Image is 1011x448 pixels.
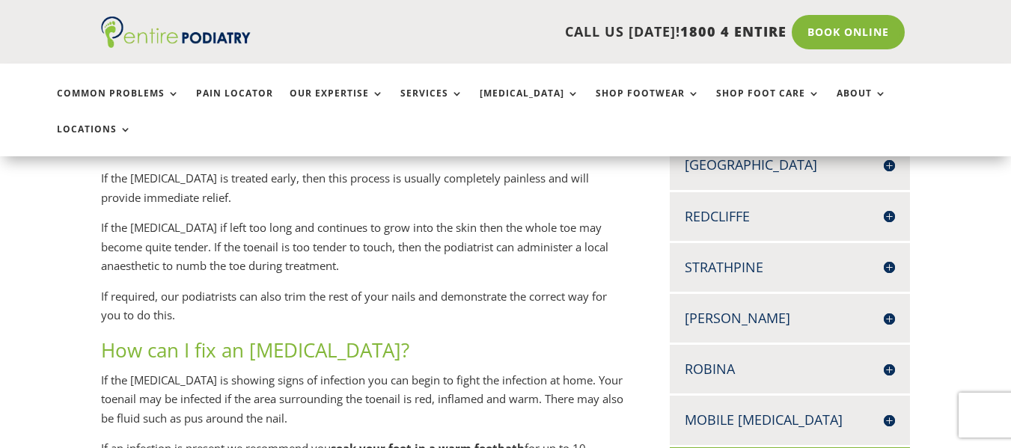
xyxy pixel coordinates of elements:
[57,88,180,120] a: Common Problems
[101,287,626,337] p: If required, our podiatrists can also trim the rest of your nails and demonstrate the correct way...
[837,88,887,120] a: About
[196,88,273,120] a: Pain Locator
[101,169,626,218] p: If the [MEDICAL_DATA] is treated early, then this process is usually completely painless and will...
[685,156,895,174] h4: [GEOGRAPHIC_DATA]
[716,88,820,120] a: Shop Foot Care
[596,88,700,120] a: Shop Footwear
[285,22,786,42] p: CALL US [DATE]!
[57,124,132,156] a: Locations
[685,411,895,429] h4: Mobile [MEDICAL_DATA]
[685,360,895,378] h4: Robina
[680,22,786,40] span: 1800 4 ENTIRE
[792,15,905,49] a: Book Online
[685,258,895,277] h4: Strathpine
[400,88,463,120] a: Services
[101,218,626,287] p: If the [MEDICAL_DATA] if left too long and continues to grow into the skin then the whole toe may...
[480,88,579,120] a: [MEDICAL_DATA]
[101,16,251,48] img: logo (1)
[101,337,409,363] span: How can I fix an [MEDICAL_DATA]?
[101,371,626,440] p: If the [MEDICAL_DATA] is showing signs of infection you can begin to fight the infection at home....
[290,88,384,120] a: Our Expertise
[101,36,251,51] a: Entire Podiatry
[685,309,895,328] h4: [PERSON_NAME]
[685,207,895,226] h4: Redcliffe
